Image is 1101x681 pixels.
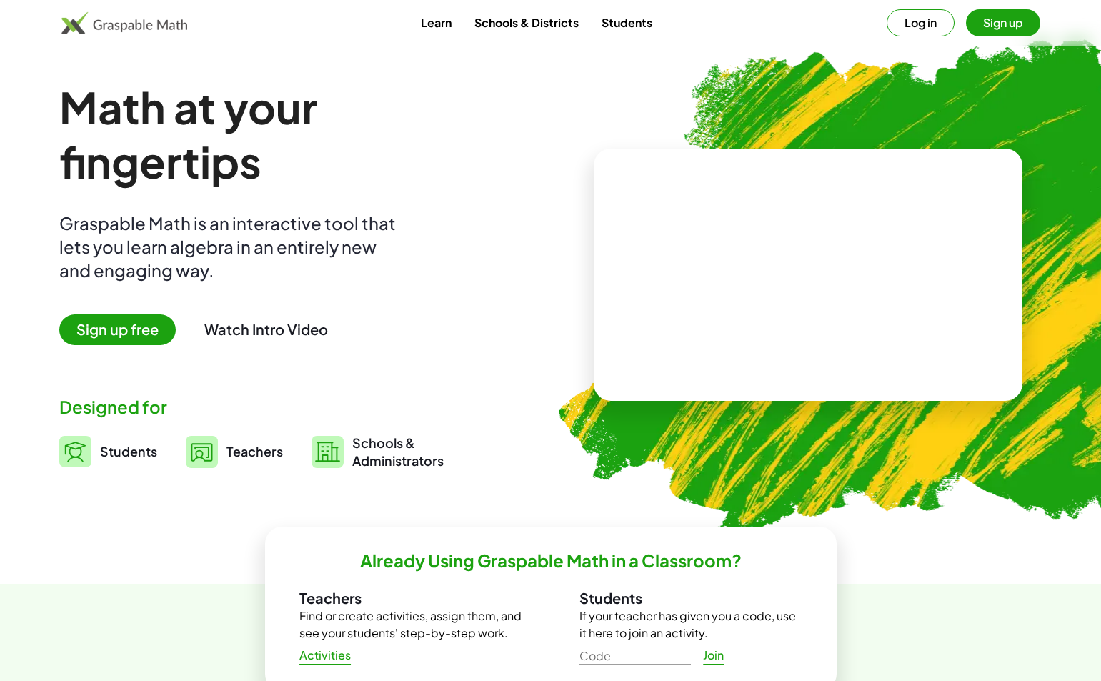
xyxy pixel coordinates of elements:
[288,642,363,668] a: Activities
[703,648,724,663] span: Join
[59,212,402,282] div: Graspable Math is an interactive tool that lets you learn algebra in an entirely new and engaging...
[59,395,528,419] div: Designed for
[59,314,176,345] span: Sign up free
[186,436,218,468] img: svg%3e
[312,434,444,469] a: Schools &Administrators
[360,550,742,572] h2: Already Using Graspable Math in a Classroom?
[691,642,737,668] a: Join
[100,443,157,459] span: Students
[579,589,802,607] h3: Students
[59,436,91,467] img: svg%3e
[579,607,802,642] p: If your teacher has given you a code, use it here to join an activity.
[226,443,283,459] span: Teachers
[701,222,915,329] video: What is this? This is dynamic math notation. Dynamic math notation plays a central role in how Gr...
[966,9,1040,36] button: Sign up
[299,589,522,607] h3: Teachers
[463,9,590,36] a: Schools & Districts
[352,434,444,469] span: Schools & Administrators
[409,9,463,36] a: Learn
[59,434,157,469] a: Students
[299,607,522,642] p: Find or create activities, assign them, and see your students' step-by-step work.
[59,80,514,189] h1: Math at your fingertips
[186,434,283,469] a: Teachers
[887,9,955,36] button: Log in
[312,436,344,468] img: svg%3e
[299,648,352,663] span: Activities
[204,320,328,339] button: Watch Intro Video
[590,9,664,36] a: Students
